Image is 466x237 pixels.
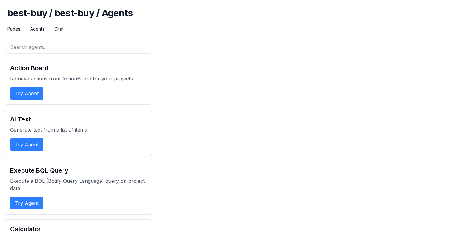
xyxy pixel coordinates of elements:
[10,87,43,100] button: Try Agent
[7,26,20,32] a: Pages
[10,197,43,209] button: Try Agent
[10,225,147,233] h2: Calculator
[7,7,459,26] h1: best-buy / best-buy / Agents
[5,41,152,54] input: Search agents...
[54,26,63,32] a: Chat
[30,26,44,32] a: Agents
[10,138,43,151] button: Try Agent
[10,75,147,82] p: Retrieve actions from ActionBoard for your projects
[10,166,147,175] h2: Execute BQL Query
[10,115,147,124] h2: AI Text
[10,177,147,192] p: Execute a BQL (Botify Query Language) query on project data
[10,64,147,72] h2: Action Board
[10,126,147,133] p: Generate text from a list of items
